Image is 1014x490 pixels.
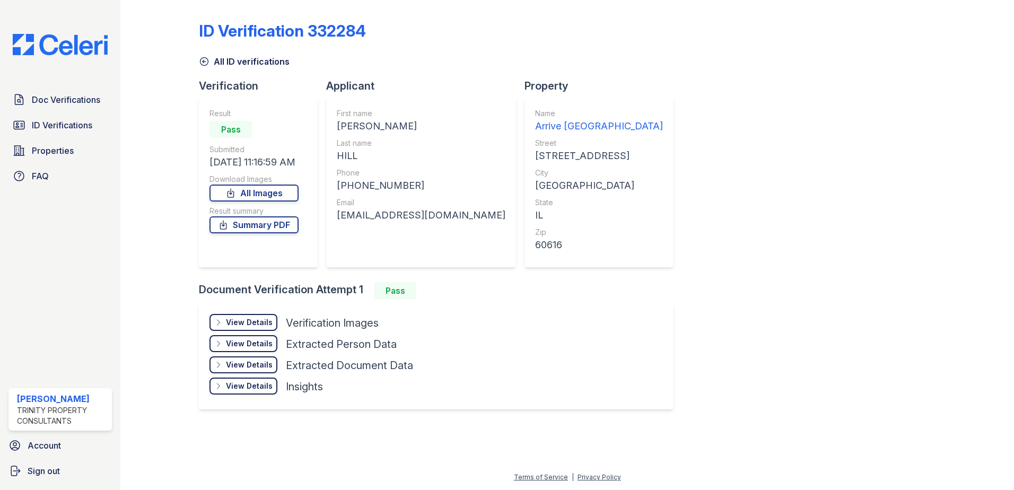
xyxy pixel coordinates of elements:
[337,119,505,134] div: [PERSON_NAME]
[8,140,112,161] a: Properties
[535,227,663,238] div: Zip
[535,197,663,208] div: State
[4,460,116,482] a: Sign out
[337,178,505,193] div: [PHONE_NUMBER]
[337,148,505,163] div: HILL
[535,108,663,119] div: Name
[535,119,663,134] div: Arrive [GEOGRAPHIC_DATA]
[209,144,299,155] div: Submitted
[8,89,112,110] a: Doc Verifications
[199,21,366,40] div: ID Verification 332284
[337,168,505,178] div: Phone
[286,358,413,373] div: Extracted Document Data
[326,78,525,93] div: Applicant
[209,121,252,138] div: Pass
[199,55,290,68] a: All ID verifications
[209,206,299,216] div: Result summary
[199,78,326,93] div: Verification
[286,379,323,394] div: Insights
[17,405,108,426] div: Trinity Property Consultants
[535,208,663,223] div: IL
[525,78,682,93] div: Property
[535,168,663,178] div: City
[286,316,379,330] div: Verification Images
[535,138,663,148] div: Street
[32,170,49,182] span: FAQ
[4,34,116,55] img: CE_Logo_Blue-a8612792a0a2168367f1c8372b55b34899dd931a85d93a1a3d3e32e68fde9ad4.png
[226,360,273,370] div: View Details
[28,439,61,452] span: Account
[286,337,397,352] div: Extracted Person Data
[226,317,273,328] div: View Details
[535,108,663,134] a: Name Arrive [GEOGRAPHIC_DATA]
[337,208,505,223] div: [EMAIL_ADDRESS][DOMAIN_NAME]
[4,435,116,456] a: Account
[226,338,273,349] div: View Details
[209,155,299,170] div: [DATE] 11:16:59 AM
[32,93,100,106] span: Doc Verifications
[578,473,621,481] a: Privacy Policy
[535,178,663,193] div: [GEOGRAPHIC_DATA]
[535,148,663,163] div: [STREET_ADDRESS]
[337,197,505,208] div: Email
[32,144,74,157] span: Properties
[226,381,273,391] div: View Details
[199,282,682,299] div: Document Verification Attempt 1
[337,108,505,119] div: First name
[969,448,1003,479] iframe: chat widget
[8,165,112,187] a: FAQ
[32,119,92,132] span: ID Verifications
[374,282,416,299] div: Pass
[209,108,299,119] div: Result
[209,216,299,233] a: Summary PDF
[514,473,568,481] a: Terms of Service
[8,115,112,136] a: ID Verifications
[28,465,60,477] span: Sign out
[209,174,299,185] div: Download Images
[572,473,574,481] div: |
[337,138,505,148] div: Last name
[17,392,108,405] div: [PERSON_NAME]
[535,238,663,252] div: 60616
[209,185,299,202] a: All Images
